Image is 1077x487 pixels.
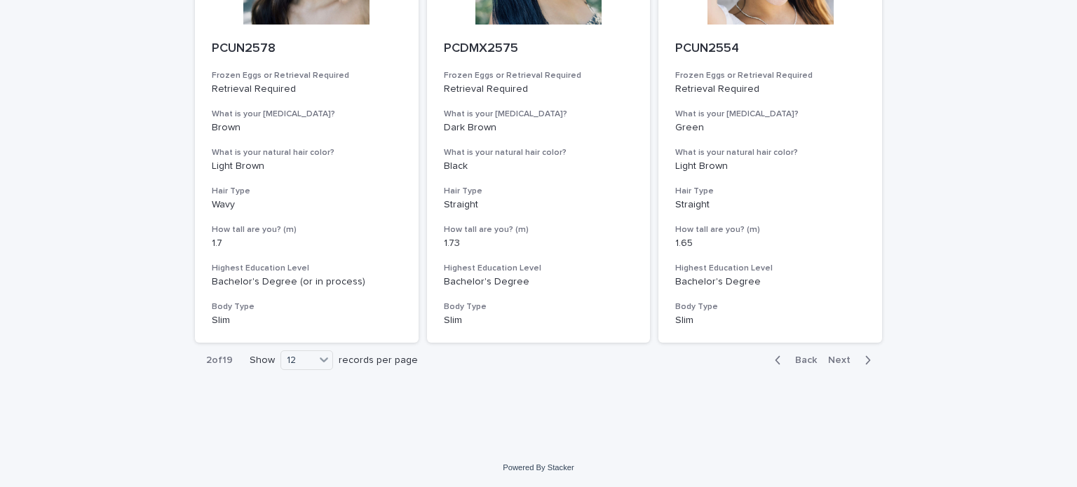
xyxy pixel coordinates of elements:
p: Slim [675,315,865,327]
h3: What is your [MEDICAL_DATA]? [675,109,865,120]
p: Brown [212,122,402,134]
h3: Frozen Eggs or Retrieval Required [212,70,402,81]
p: Slim [444,315,634,327]
p: Retrieval Required [444,83,634,95]
div: 12 [281,353,315,368]
p: Show [250,355,275,366]
h3: What is your [MEDICAL_DATA]? [444,109,634,120]
span: Back [787,355,817,365]
p: PCDMX2575 [444,41,634,57]
h3: What is your [MEDICAL_DATA]? [212,109,402,120]
p: Dark Brown [444,122,634,134]
h3: What is your natural hair color? [675,147,865,158]
span: Next [828,355,859,365]
button: Next [822,354,882,366]
p: Bachelor's Degree (or in process) [212,276,402,288]
p: Light Brown [675,160,865,172]
h3: Highest Education Level [212,263,402,274]
p: PCUN2554 [675,41,865,57]
p: 2 of 19 [195,343,244,378]
p: Bachelor's Degree [675,276,865,288]
h3: Body Type [212,301,402,313]
p: Wavy [212,199,402,211]
p: Slim [212,315,402,327]
a: Powered By Stacker [503,463,574,472]
h3: Hair Type [675,186,865,197]
h3: Hair Type [444,186,634,197]
p: Straight [675,199,865,211]
p: Retrieval Required [675,83,865,95]
p: 1.65 [675,238,865,249]
h3: How tall are you? (m) [444,224,634,235]
h3: Frozen Eggs or Retrieval Required [444,70,634,81]
h3: How tall are you? (m) [675,224,865,235]
h3: What is your natural hair color? [212,147,402,158]
p: Green [675,122,865,134]
h3: Hair Type [212,186,402,197]
button: Back [764,354,822,366]
h3: Frozen Eggs or Retrieval Required [675,70,865,81]
h3: Body Type [444,301,634,313]
p: Black [444,160,634,172]
p: 1.73 [444,238,634,249]
p: PCUN2578 [212,41,402,57]
h3: Body Type [675,301,865,313]
p: 1.7 [212,238,402,249]
h3: How tall are you? (m) [212,224,402,235]
p: Light Brown [212,160,402,172]
p: Retrieval Required [212,83,402,95]
h3: What is your natural hair color? [444,147,634,158]
h3: Highest Education Level [675,263,865,274]
p: Bachelor's Degree [444,276,634,288]
h3: Highest Education Level [444,263,634,274]
p: records per page [339,355,418,366]
p: Straight [444,199,634,211]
